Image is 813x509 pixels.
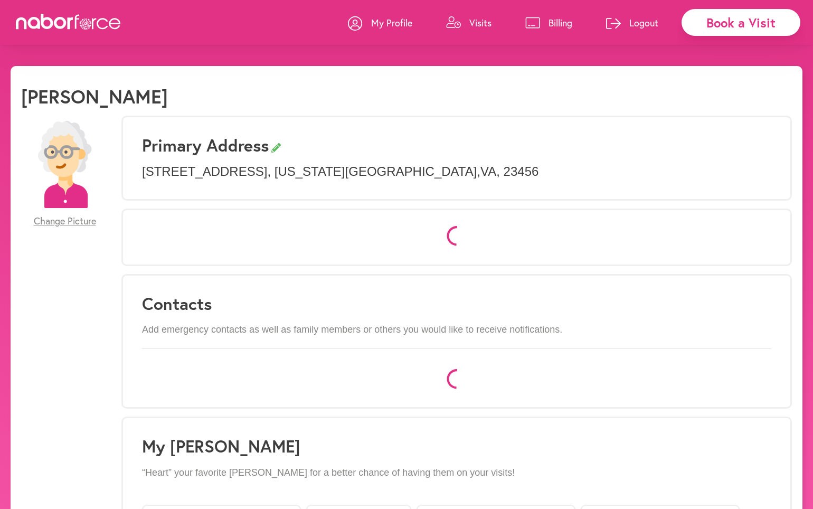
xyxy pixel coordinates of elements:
[142,324,771,336] p: Add emergency contacts as well as family members or others you would like to receive notifications.
[525,7,572,39] a: Billing
[142,436,771,456] h1: My [PERSON_NAME]
[348,7,412,39] a: My Profile
[371,16,412,29] p: My Profile
[21,85,168,108] h1: [PERSON_NAME]
[446,7,491,39] a: Visits
[629,16,658,29] p: Logout
[469,16,491,29] p: Visits
[549,16,572,29] p: Billing
[142,164,771,180] p: [STREET_ADDRESS] , [US_STATE][GEOGRAPHIC_DATA] , VA , 23456
[142,467,771,479] p: “Heart” your favorite [PERSON_NAME] for a better chance of having them on your visits!
[142,294,771,314] h3: Contacts
[21,121,108,208] img: efc20bcf08b0dac87679abea64c1faab.png
[682,9,800,36] div: Book a Visit
[34,215,96,227] span: Change Picture
[142,135,771,155] h3: Primary Address
[606,7,658,39] a: Logout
